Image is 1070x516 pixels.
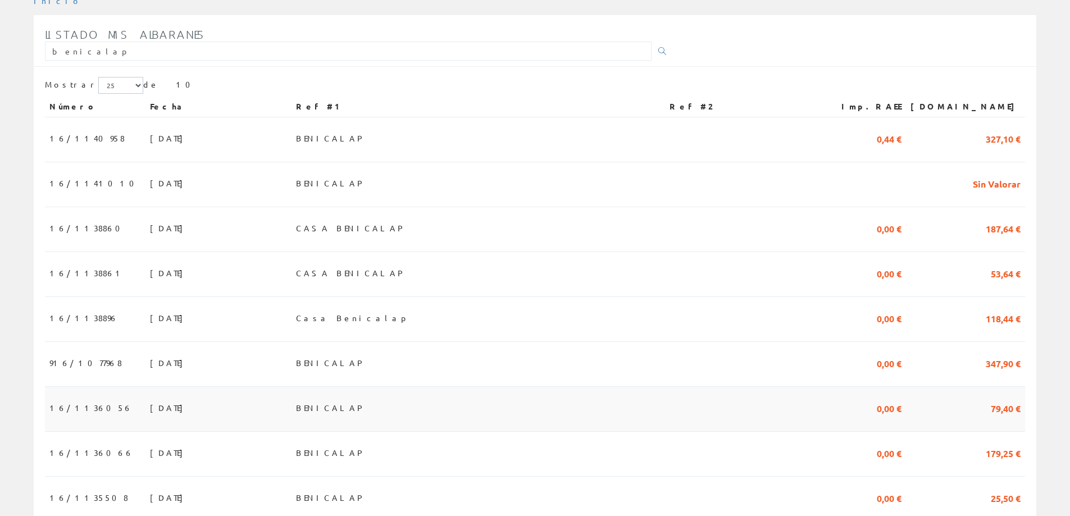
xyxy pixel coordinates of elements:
th: Fecha [145,97,292,117]
span: 327,10 € [986,129,1021,148]
span: 16/1138860 [49,218,127,238]
span: 0,44 € [877,129,901,148]
span: BENICALAP [296,129,365,148]
span: CASA BENICALAP [296,218,406,238]
span: 0,00 € [877,218,901,238]
label: Mostrar [45,77,143,94]
span: 347,90 € [986,353,1021,372]
span: 16/1138896 [49,308,119,327]
th: Imp.RAEE [822,97,906,117]
span: 16/1140958 [49,129,125,148]
div: de 10 [45,77,1025,97]
span: [DATE] [150,308,189,327]
span: [DATE] [150,263,189,282]
input: Introduzca parte o toda la referencia1, referencia2, número, fecha(dd/mm/yy) o rango de fechas(dd... [45,42,652,61]
span: 16/1138861 [49,263,125,282]
span: 0,00 € [877,353,901,372]
span: Casa Benicalap [296,308,409,327]
th: Ref #2 [665,97,822,117]
span: [DATE] [150,398,189,417]
span: [DATE] [150,443,189,462]
span: 179,25 € [986,443,1021,462]
span: [DATE] [150,173,189,193]
span: [DATE] [150,129,189,148]
span: BENICALAP [296,443,365,462]
span: [DATE] [150,218,189,238]
span: 916/1077968 [49,353,122,372]
span: BENICALAP [296,488,365,507]
span: [DATE] [150,353,189,372]
th: Número [45,97,145,117]
span: 25,50 € [991,488,1021,507]
select: Mostrar [98,77,143,94]
span: 0,00 € [877,488,901,507]
span: 0,00 € [877,398,901,417]
span: 16/1136066 [49,443,134,462]
span: 0,00 € [877,443,901,462]
span: 0,00 € [877,308,901,327]
span: 53,64 € [991,263,1021,282]
span: [DATE] [150,488,189,507]
span: 187,64 € [986,218,1021,238]
span: CASA BENICALAP [296,263,406,282]
th: Ref #1 [292,97,665,117]
span: BENICALAP [296,353,365,372]
span: 16/1141010 [49,173,141,193]
span: 16/1135508 [49,488,128,507]
span: 79,40 € [991,398,1021,417]
span: BENICALAP [296,173,365,193]
th: [DOMAIN_NAME] [906,97,1025,117]
span: 16/1136056 [49,398,133,417]
span: Listado mis albaranes [45,28,205,41]
span: BENICALAP [296,398,365,417]
span: 118,44 € [986,308,1021,327]
span: 0,00 € [877,263,901,282]
span: Sin Valorar [973,173,1021,193]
